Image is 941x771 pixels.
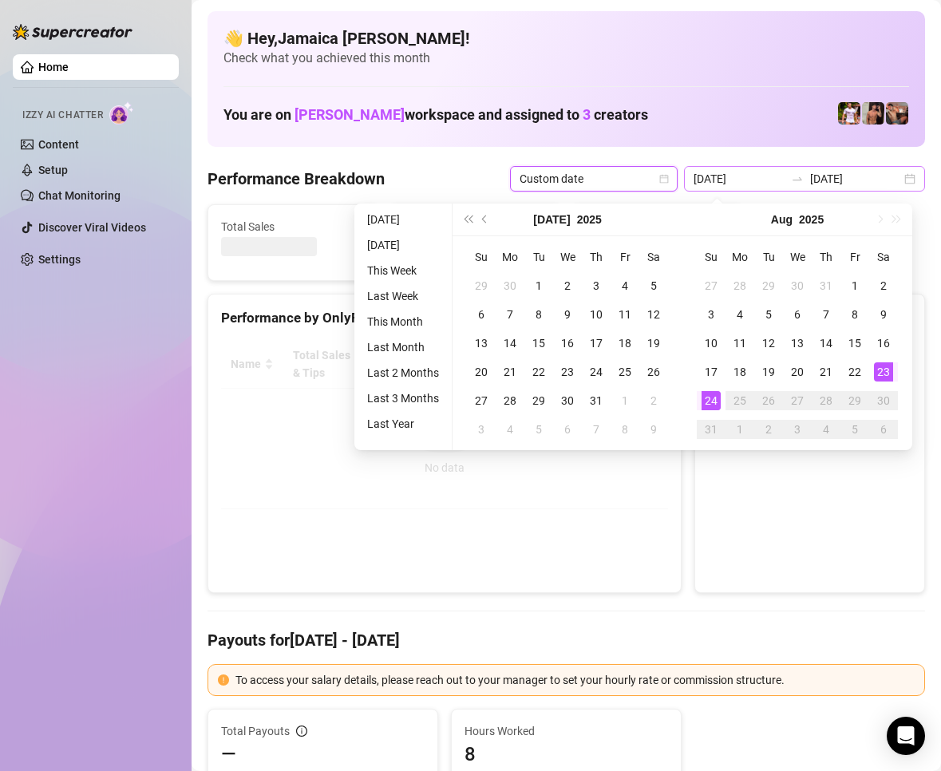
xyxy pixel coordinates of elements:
[361,338,445,357] li: Last Month
[223,106,648,124] h1: You are on workspace and assigned to creators
[788,334,807,353] div: 13
[529,420,548,439] div: 5
[467,358,496,386] td: 2025-07-20
[726,329,754,358] td: 2025-08-11
[524,415,553,444] td: 2025-08-05
[812,415,840,444] td: 2025-09-04
[639,386,668,415] td: 2025-08-02
[467,329,496,358] td: 2025-07-13
[726,243,754,271] th: Mo
[587,276,606,295] div: 3
[840,271,869,300] td: 2025-08-01
[816,305,836,324] div: 7
[558,276,577,295] div: 2
[694,170,785,188] input: Start date
[791,172,804,185] span: swap-right
[472,276,491,295] div: 29
[730,362,749,382] div: 18
[496,386,524,415] td: 2025-07-28
[726,358,754,386] td: 2025-08-18
[38,61,69,73] a: Home
[759,391,778,410] div: 26
[615,334,635,353] div: 18
[13,24,132,40] img: logo-BBDzfeDw.svg
[465,722,668,740] span: Hours Worked
[759,276,778,295] div: 29
[221,722,290,740] span: Total Payouts
[726,300,754,329] td: 2025-08-04
[754,415,783,444] td: 2025-09-02
[553,243,582,271] th: We
[467,243,496,271] th: Su
[754,386,783,415] td: 2025-08-26
[467,300,496,329] td: 2025-07-06
[845,305,864,324] div: 8
[472,334,491,353] div: 13
[361,414,445,433] li: Last Year
[791,172,804,185] span: to
[361,312,445,331] li: This Month
[221,307,668,329] div: Performance by OnlyFans Creator
[788,420,807,439] div: 3
[697,300,726,329] td: 2025-08-03
[697,358,726,386] td: 2025-08-17
[810,170,901,188] input: End date
[496,271,524,300] td: 2025-06-30
[558,362,577,382] div: 23
[109,101,134,125] img: AI Chatter
[874,334,893,353] div: 16
[611,415,639,444] td: 2025-08-08
[582,358,611,386] td: 2025-07-24
[644,391,663,410] div: 2
[615,420,635,439] div: 8
[524,243,553,271] th: Tu
[476,204,494,235] button: Previous month (PageUp)
[886,102,908,125] img: Osvaldo
[611,300,639,329] td: 2025-07-11
[524,358,553,386] td: 2025-07-22
[783,415,812,444] td: 2025-09-03
[840,386,869,415] td: 2025-08-29
[22,108,103,123] span: Izzy AI Chatter
[639,329,668,358] td: 2025-07-19
[754,271,783,300] td: 2025-07-29
[615,276,635,295] div: 4
[816,420,836,439] div: 4
[730,305,749,324] div: 4
[812,243,840,271] th: Th
[783,358,812,386] td: 2025-08-20
[812,358,840,386] td: 2025-08-21
[553,300,582,329] td: 2025-07-09
[754,300,783,329] td: 2025-08-05
[816,362,836,382] div: 21
[553,415,582,444] td: 2025-08-06
[812,300,840,329] td: 2025-08-07
[644,276,663,295] div: 5
[500,391,520,410] div: 28
[812,386,840,415] td: 2025-08-28
[223,27,909,49] h4: 👋 Hey, Jamaica [PERSON_NAME] !
[759,305,778,324] div: 5
[221,741,236,767] span: —
[702,420,721,439] div: 31
[726,386,754,415] td: 2025-08-25
[553,271,582,300] td: 2025-07-02
[587,391,606,410] div: 31
[730,420,749,439] div: 1
[587,334,606,353] div: 17
[361,287,445,306] li: Last Week
[221,218,364,235] span: Total Sales
[840,415,869,444] td: 2025-09-05
[361,363,445,382] li: Last 2 Months
[582,300,611,329] td: 2025-07-10
[472,362,491,382] div: 20
[887,717,925,755] div: Open Intercom Messenger
[465,741,668,767] span: 8
[361,235,445,255] li: [DATE]
[553,329,582,358] td: 2025-07-16
[869,358,898,386] td: 2025-08-23
[697,243,726,271] th: Su
[496,358,524,386] td: 2025-07-21
[874,391,893,410] div: 30
[812,271,840,300] td: 2025-07-31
